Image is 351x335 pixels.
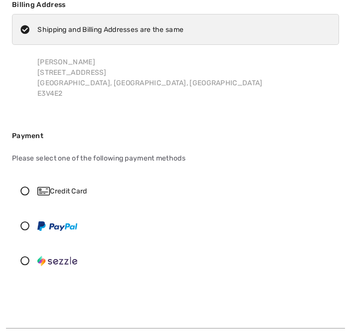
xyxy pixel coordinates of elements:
div: Shipping and Billing Addresses are the same [37,24,183,35]
div: Payment [12,131,339,141]
div: Credit Card [37,186,332,196]
div: [PERSON_NAME] [STREET_ADDRESS] [GEOGRAPHIC_DATA], [GEOGRAPHIC_DATA], [GEOGRAPHIC_DATA] E3V4E2 [29,49,271,107]
div: Please select one of the following payment methods [12,145,339,171]
img: Sezzle [37,256,77,266]
img: Credit Card [37,187,50,195]
img: PayPal [37,221,77,231]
